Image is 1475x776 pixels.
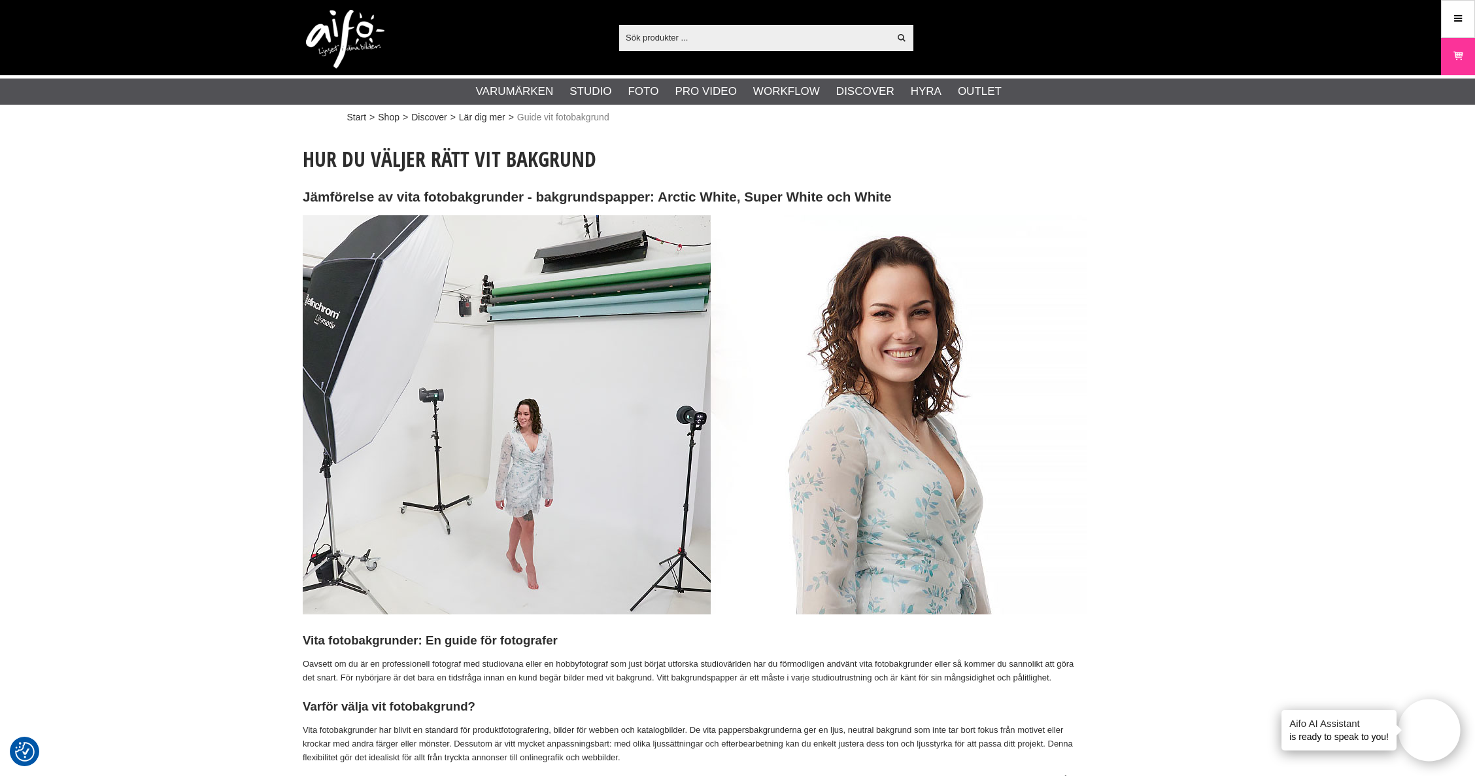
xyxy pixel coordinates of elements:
img: Colorama och Manfrotto vita sömlösa pappersbakgrunder [303,215,1087,614]
h2: Jämförelse av vita fotobakgrunder - bakgrundspapper: Arctic White, Super White och White [303,188,1087,207]
img: Revisit consent button [15,742,35,762]
h1: Hur du väljer rätt vit bakgrund [303,145,1087,173]
p: Vita fotobakgrunder har blivit en standard för produktfotografering, bilder för webben och katalo... [303,724,1087,764]
p: Oavsett om du är en professionell fotograf med studiovana eller en hobbyfotograf som just börjat ... [303,658,1087,685]
a: Studio [569,83,611,100]
span: > [450,111,456,124]
a: Foto [628,83,658,100]
h4: Aifo AI Assistant [1289,716,1389,730]
a: Discover [836,83,894,100]
button: Samtyckesinställningar [15,740,35,764]
img: logo.png [306,10,384,69]
a: Lär dig mer [459,111,505,124]
span: > [509,111,514,124]
a: Varumärken [476,83,554,100]
a: Start [347,111,367,124]
a: Outlet [958,83,1002,100]
a: Discover [411,111,447,124]
h3: Varför välja vit fotobakgrund? [303,698,1087,715]
span: > [369,111,375,124]
a: Hyra [911,83,941,100]
a: Shop [378,111,399,124]
input: Sök produkter ... [619,27,889,47]
span: > [403,111,408,124]
a: Workflow [753,83,820,100]
h3: Vita fotobakgrunder: En guide för fotografer [303,632,1087,649]
span: Guide vit fotobakgrund [517,111,609,124]
div: is ready to speak to you! [1281,710,1397,750]
a: Pro Video [675,83,736,100]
